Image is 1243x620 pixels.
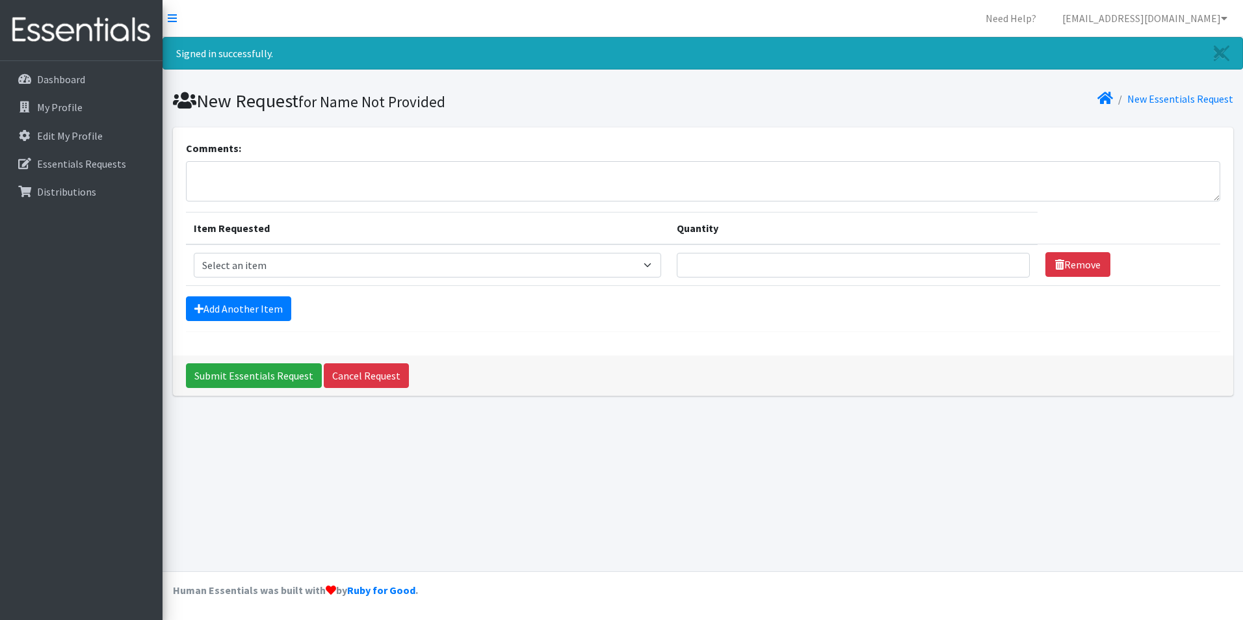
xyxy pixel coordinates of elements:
input: Submit Essentials Request [186,363,322,388]
a: Cancel Request [324,363,409,388]
a: Distributions [5,179,157,205]
a: Essentials Requests [5,151,157,177]
th: Item Requested [186,212,670,244]
a: Dashboard [5,66,157,92]
img: HumanEssentials [5,8,157,52]
a: Edit My Profile [5,123,157,149]
p: My Profile [37,101,83,114]
a: Ruby for Good [347,584,415,597]
a: [EMAIL_ADDRESS][DOMAIN_NAME] [1052,5,1238,31]
p: Edit My Profile [37,129,103,142]
p: Distributions [37,185,96,198]
a: Close [1201,38,1242,69]
a: Need Help? [975,5,1047,31]
a: My Profile [5,94,157,120]
a: Add Another Item [186,296,291,321]
a: New Essentials Request [1127,92,1233,105]
label: Comments: [186,140,241,156]
a: Remove [1045,252,1110,277]
p: Essentials Requests [37,157,126,170]
div: Signed in successfully. [163,37,1243,70]
strong: Human Essentials was built with by . [173,584,418,597]
p: Dashboard [37,73,85,86]
small: for Name Not Provided [298,92,445,111]
h1: New Request [173,90,698,112]
th: Quantity [669,212,1038,244]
